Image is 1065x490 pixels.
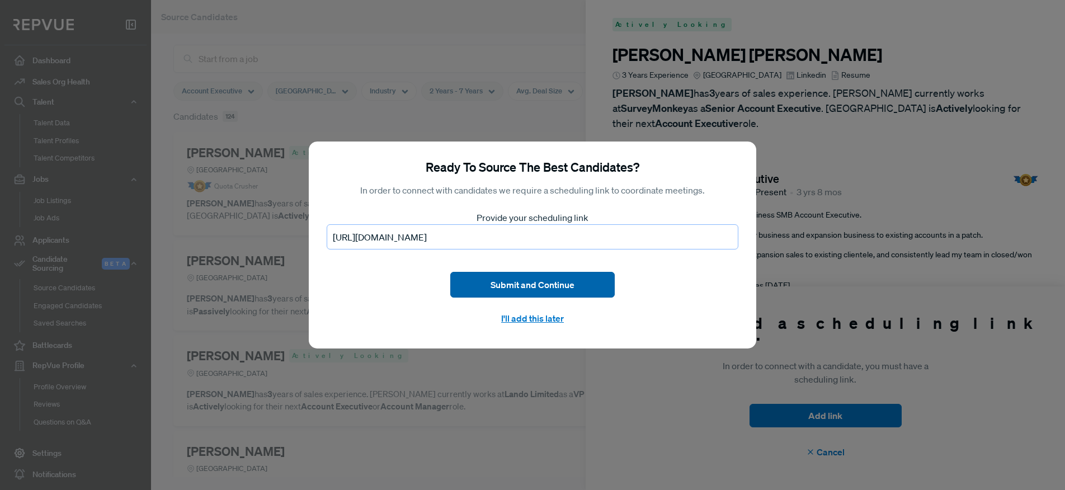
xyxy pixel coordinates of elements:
[327,224,738,249] input: https://
[426,159,639,174] h5: Ready To Source The Best Candidates?
[360,183,705,198] p: In order to connect with candidates we require a scheduling link to coordinate meetings.
[327,211,738,224] p: Provide your scheduling link
[450,272,615,297] button: Submit and Continue
[450,307,615,331] button: I'll add this later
